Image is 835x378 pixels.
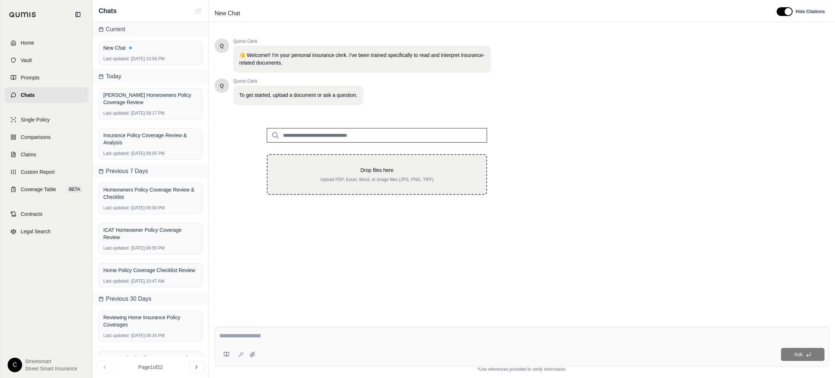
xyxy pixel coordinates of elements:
[93,69,208,84] div: Today
[103,314,198,328] div: Reviewing Home Insurance Policy Coverages
[212,8,243,19] span: New Chat
[103,151,130,156] span: Last updated:
[5,87,88,103] a: Chats
[25,358,77,365] span: Streetsmart
[103,354,198,369] div: Neptune Flood Policy Coverages and Discounts
[103,56,130,62] span: Last updated:
[5,129,88,145] a: Comparisons
[794,352,802,357] span: Ask
[67,186,82,193] span: BETA
[103,333,130,338] span: Last updated:
[138,363,163,371] span: Page 1 of 22
[21,168,55,176] span: Custom Report
[5,181,88,197] a: Coverage TableBETA
[21,210,42,218] span: Contracts
[21,151,36,158] span: Claims
[103,205,130,211] span: Last updated:
[72,9,84,20] button: Collapse sidebar
[21,133,50,141] span: Comparisons
[103,205,198,211] div: [DATE] 06:00 PM
[233,38,491,44] span: Qumis Clerk
[103,186,198,201] div: Homeowners Policy Coverage Review & Checklist
[220,82,224,89] span: Hello
[9,12,36,17] img: Qumis Logo
[103,151,198,156] div: [DATE] 09:05 PM
[103,278,198,284] div: [DATE] 10:47 AM
[93,164,208,178] div: Previous 7 Days
[5,52,88,68] a: Vault
[5,35,88,51] a: Home
[220,42,224,49] span: Hello
[239,52,485,67] p: 👋 Welcome!! I'm your personal insurance clerk. I've been trained specifically to read and interpr...
[239,91,357,99] p: To get started, upload a document or ask a question.
[21,116,50,123] span: Single Policy
[194,7,203,15] button: New Chat
[103,245,130,251] span: Last updated:
[212,8,768,19] div: Edit Title
[21,39,34,46] span: Home
[103,333,198,338] div: [DATE] 06:34 PM
[279,177,475,182] p: Upload PDF, Excel, Word, or image files (JPG, PNG, TIFF)
[5,147,88,163] a: Claims
[8,358,22,372] div: C
[21,186,56,193] span: Coverage Table
[21,57,32,64] span: Vault
[5,112,88,128] a: Single Policy
[103,226,198,241] div: ICAT Homeowner Policy Coverage Review
[5,70,88,86] a: Prompts
[25,365,77,372] span: Street Smart Insurance
[103,132,198,146] div: Insurance Policy Coverage Review & Analysis
[21,228,51,235] span: Legal Search
[5,164,88,180] a: Custom Report
[103,267,198,274] div: Home Policy Coverage Checklist Review
[99,6,117,16] span: Chats
[5,223,88,239] a: Legal Search
[103,245,198,251] div: [DATE] 06:55 PM
[93,22,208,37] div: Current
[795,9,825,15] span: Hide Citations
[103,278,130,284] span: Last updated:
[21,74,40,81] span: Prompts
[215,366,829,372] div: *Use references provided to verify information.
[5,206,88,222] a: Contracts
[103,44,198,52] div: New Chat
[21,91,35,99] span: Chats
[279,167,475,174] p: Drop files here
[103,91,198,106] div: [PERSON_NAME] Homeowners Policy Coverage Review
[93,292,208,306] div: Previous 30 Days
[103,110,130,116] span: Last updated:
[781,348,824,361] button: Ask
[103,56,198,62] div: [DATE] 10:58 PM
[103,110,198,116] div: [DATE] 09:17 PM
[233,78,363,84] span: Qumis Clerk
